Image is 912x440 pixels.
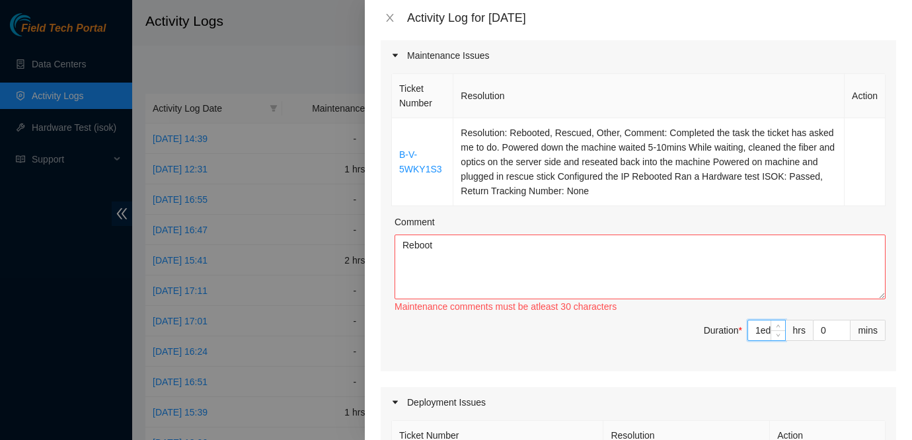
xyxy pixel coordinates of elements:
div: mins [851,320,886,341]
td: Resolution: Rebooted, Rescued, Other, Comment: Completed the task the ticket has asked me to do. ... [453,118,845,206]
div: Maintenance comments must be atleast 30 characters [395,299,886,314]
div: Activity Log for [DATE] [407,11,896,25]
button: Close [381,12,399,24]
div: Duration [704,323,742,338]
th: Action [845,74,886,118]
th: Ticket Number [392,74,453,118]
textarea: Comment [395,235,886,299]
span: Decrease Value [771,330,785,340]
span: caret-right [391,52,399,59]
span: close [385,13,395,23]
span: up [775,322,782,330]
span: down [775,332,782,340]
a: B-V-5WKY1S3 [399,149,442,174]
div: Maintenance Issues [381,40,896,71]
span: Increase Value [771,320,785,330]
div: hrs [786,320,814,341]
div: Deployment Issues [381,387,896,418]
th: Resolution [453,74,845,118]
label: Comment [395,215,435,229]
span: caret-right [391,398,399,406]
